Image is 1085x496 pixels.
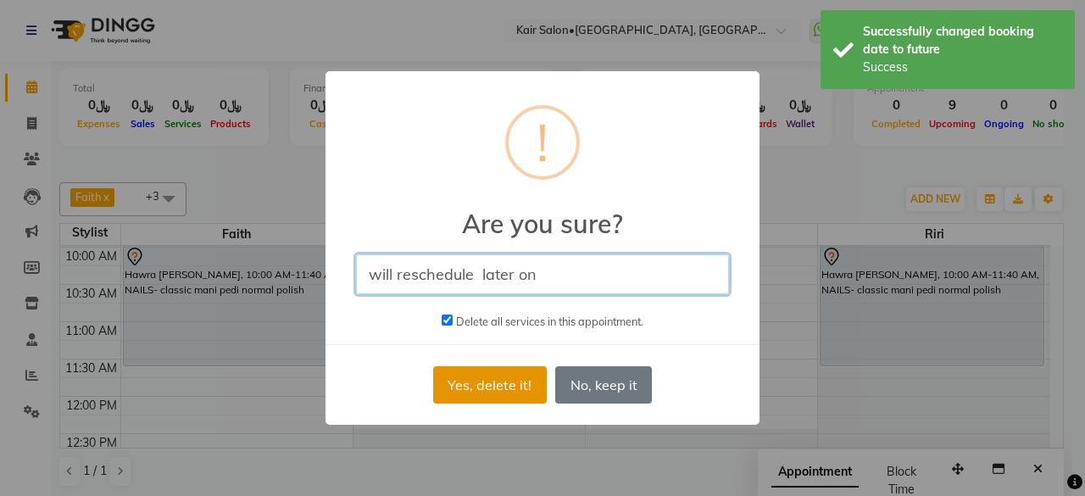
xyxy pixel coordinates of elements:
button: Yes, delete it! [433,366,547,404]
div: Successfully changed booking date to future [863,23,1062,59]
div: Success [863,59,1062,76]
button: No, keep it [555,366,652,404]
div: ! [537,109,548,176]
small: Delete all services in this appointment. [456,315,643,328]
h2: Are you sure? [325,188,759,239]
input: Please enter the reason [356,254,729,294]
